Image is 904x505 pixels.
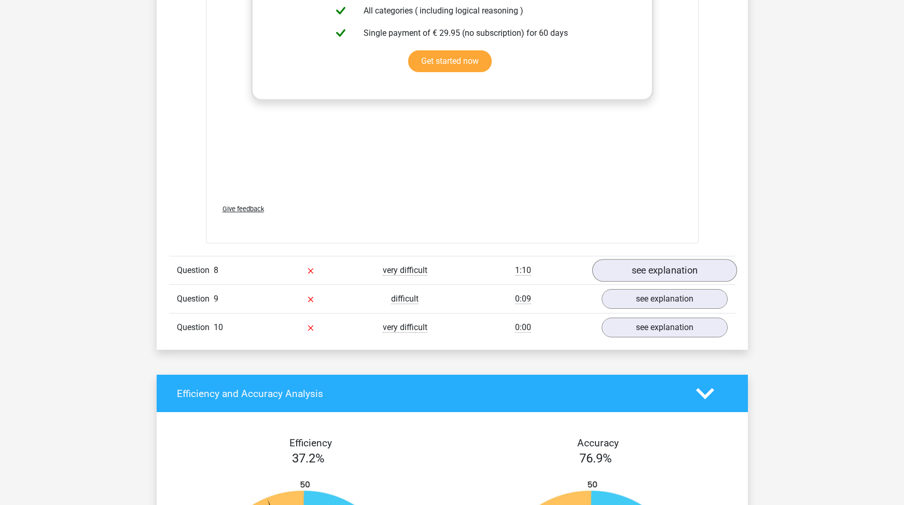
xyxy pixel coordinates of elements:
[408,50,492,72] a: Get started now
[222,205,264,213] span: Give feedback
[177,293,214,305] span: Question
[383,265,427,276] span: very difficult
[515,294,531,304] span: 0:09
[177,388,680,400] h4: Efficiency and Accuracy Analysis
[602,318,728,337] a: see explanation
[515,265,531,276] span: 1:10
[602,289,728,309] a: see explanation
[292,451,325,466] span: 37.2%
[177,437,444,449] h4: Efficiency
[214,294,218,304] span: 9
[177,321,214,334] span: Question
[464,437,732,449] h4: Accuracy
[515,322,531,333] span: 0:00
[579,451,612,466] span: 76.9%
[177,264,214,277] span: Question
[214,322,223,332] span: 10
[383,322,427,333] span: very difficult
[214,265,218,275] span: 8
[592,259,736,282] a: see explanation
[391,294,419,304] span: difficult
